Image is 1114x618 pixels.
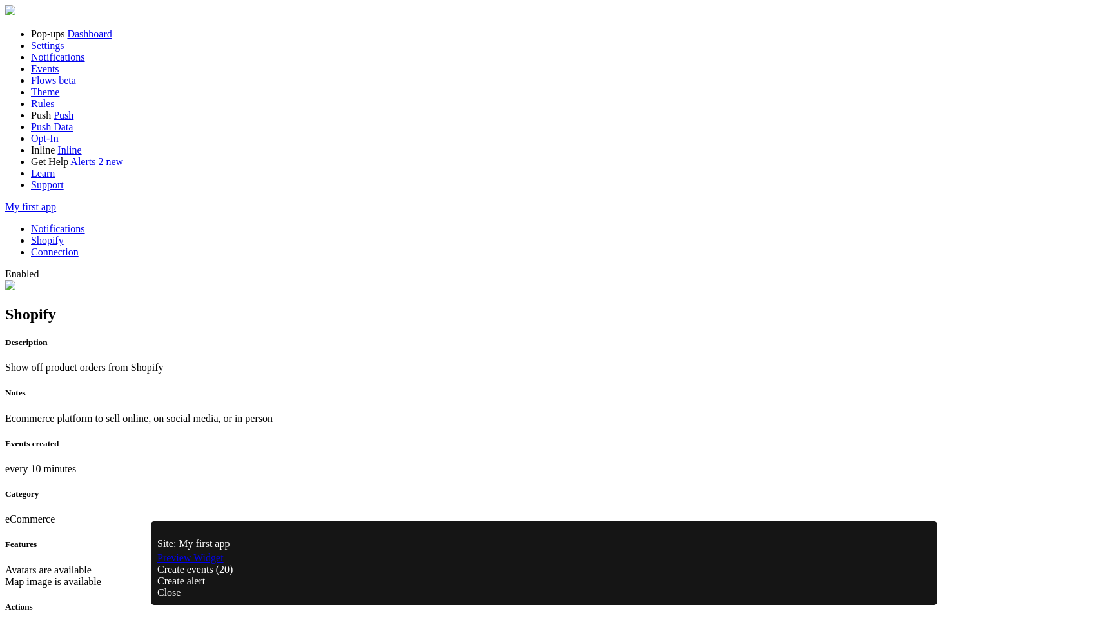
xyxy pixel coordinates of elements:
a: Events [31,63,59,74]
span: beta [59,75,76,86]
h5: Description [5,337,1109,348]
h5: Notes [5,388,1109,398]
div: Create alert [157,575,931,587]
a: My first app [5,201,56,212]
a: Settings [31,40,64,51]
span: Pop-ups [31,28,64,39]
div: Close [157,587,931,599]
div: Create events (20) [157,564,931,575]
a: Notifications [31,223,85,234]
a: Rules [31,98,54,109]
div: Enabled [5,268,1109,280]
a: Connection [31,246,79,257]
span: Flows [31,75,56,86]
p: Ecommerce platform to sell online, on social media, or in person [5,413,1109,424]
a: Inline [57,145,81,155]
a: Preview Widget [157,552,224,563]
p: Site: My first app [157,538,931,550]
img: fomo_icons_shopify.svg [5,280,15,290]
a: Theme [31,86,59,97]
a: Learn [31,168,55,179]
p: every 10 minutes [5,463,1109,475]
a: Notifications [31,52,85,63]
h2: Shopify [5,306,1109,323]
a: Push Data [31,121,73,132]
h5: Events created [5,439,1109,449]
span: Get Help [31,156,68,167]
p: Show off product orders from Shopify [5,362,1109,374]
img: fomo-relay-logo-orange.svg [5,5,15,15]
a: Support [31,179,64,190]
span: Push [31,110,51,121]
h5: Category [5,489,1109,499]
span: 2 new [98,156,123,167]
a: Dashboard [67,28,112,39]
a: Push [54,110,73,121]
a: Flows beta [31,75,76,86]
a: Alerts 2 new [70,156,123,167]
span: Alerts [70,156,95,167]
a: Opt-In [31,133,59,144]
span: Inline [31,145,55,155]
a: Shopify [31,235,64,246]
